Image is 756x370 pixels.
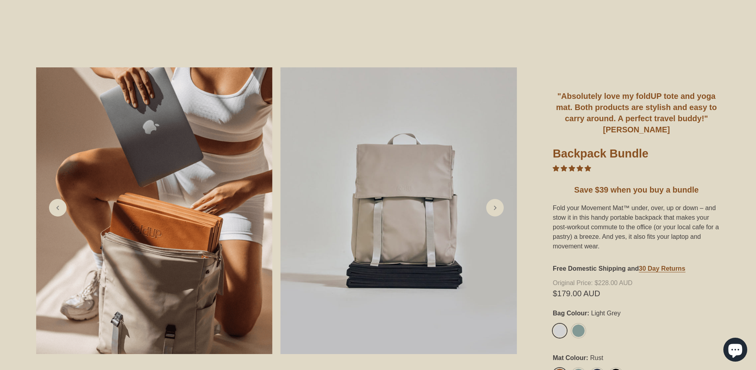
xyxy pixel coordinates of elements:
span: 5.00 stars [553,165,591,172]
a: Sage [571,324,585,338]
label: Bag Colour: [553,309,720,317]
span: Rust [588,354,603,362]
a: Previous slide [49,199,67,216]
inbox-online-store-chat: Shopify online store chat [721,338,750,364]
span: Light Grey [589,309,621,317]
a: Next slide [486,199,504,216]
span: $179.00 AUD [553,290,720,297]
a: Light Grey [553,324,567,338]
label: Mat Colour: [553,354,720,362]
h5: Save $39 when you buy a bundle [553,184,720,195]
a: 30 Day Returns [639,265,685,272]
p: Fold your Movement Mat™ under, over, up or down – and stow it in this handy portable backpack tha... [553,203,720,251]
h5: "Absolutely love my foldUP tote and yoga mat. Both products are stylish and easy to carry around.... [553,91,720,135]
strong: Free Domestic Shipping and [553,265,639,272]
h1: Backpack Bundle [553,146,720,164]
span: $228.00 AUD [553,280,718,286]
